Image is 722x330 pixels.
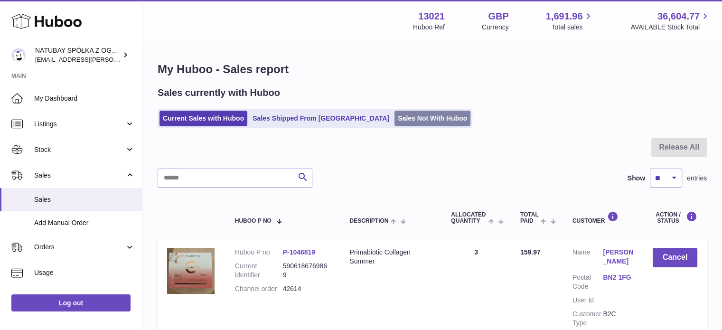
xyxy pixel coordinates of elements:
a: [PERSON_NAME] [603,248,634,266]
span: My Dashboard [34,94,135,103]
dt: Current identifier [235,262,283,280]
dt: Postal Code [572,273,603,291]
dt: User Id [572,296,603,305]
span: ALLOCATED Quantity [451,212,486,224]
a: 36,604.77 AVAILABLE Stock Total [630,10,711,32]
h1: My Huboo - Sales report [158,62,707,77]
div: Primabiotic Collagen Summer [349,248,432,266]
span: Add Manual Order [34,218,135,227]
div: Currency [482,23,509,32]
span: Description [349,218,388,224]
div: Action / Status [653,211,697,224]
dt: Customer Type [572,310,603,328]
span: Total sales [551,23,593,32]
span: 36,604.77 [657,10,700,23]
div: Customer [572,211,634,224]
label: Show [628,174,645,183]
a: Log out [11,294,131,311]
span: Sales [34,195,135,204]
strong: GBP [488,10,508,23]
dd: 42614 [283,284,331,293]
span: Usage [34,268,135,277]
a: Sales Not With Huboo [394,111,470,126]
button: Cancel [653,248,697,267]
a: Sales Shipped From [GEOGRAPHIC_DATA] [249,111,393,126]
dd: B2C [603,310,634,328]
a: 1,691.96 Total sales [546,10,594,32]
div: Huboo Ref [413,23,445,32]
span: Sales [34,171,125,180]
span: Orders [34,243,125,252]
div: NATUBAY SPÓŁKA Z OGRANICZONĄ ODPOWIEDZIALNOŚCIĄ [35,46,121,64]
dt: Channel order [235,284,283,293]
span: Listings [34,120,125,129]
span: entries [687,174,707,183]
span: Stock [34,145,125,154]
a: Current Sales with Huboo [159,111,247,126]
span: 1,691.96 [546,10,583,23]
dt: Name [572,248,603,268]
h2: Sales currently with Huboo [158,86,280,99]
span: AVAILABLE Stock Total [630,23,711,32]
span: Huboo P no [235,218,272,224]
span: 159.97 [520,248,541,256]
img: 1749020843.jpg [167,248,215,294]
a: BN2 1FG [603,273,634,282]
a: P-1046819 [283,248,316,256]
dd: 5906186769869 [283,262,331,280]
span: Total paid [520,212,539,224]
img: kacper.antkowski@natubay.pl [11,48,26,62]
span: [EMAIL_ADDRESS][PERSON_NAME][DOMAIN_NAME] [35,56,190,63]
dt: Huboo P no [235,248,283,257]
strong: 13021 [418,10,445,23]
